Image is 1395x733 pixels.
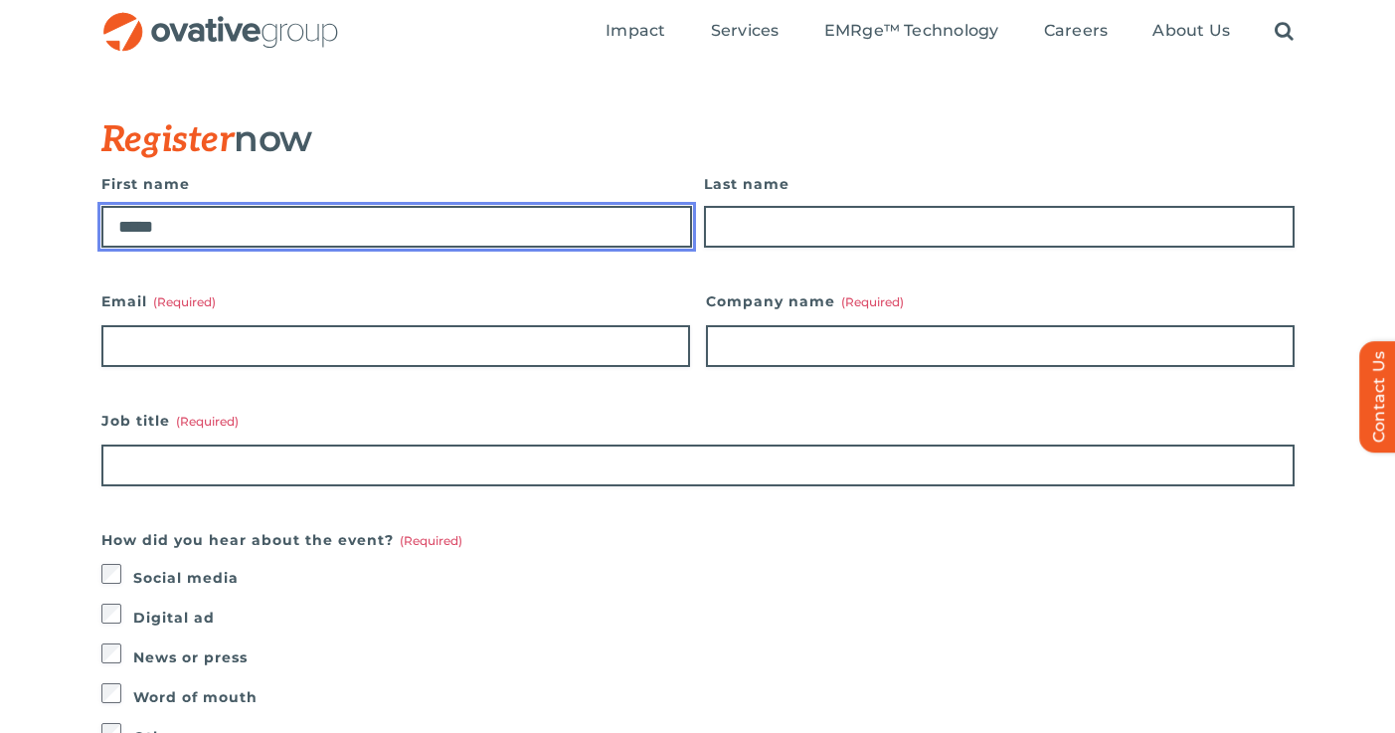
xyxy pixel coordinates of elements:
label: Company name [706,287,1295,315]
a: OG_Full_horizontal_RGB [101,10,340,29]
label: Job title [101,407,1295,435]
label: Email [101,287,690,315]
a: Impact [606,21,665,43]
a: Search [1275,21,1294,43]
label: Social media [133,564,1295,592]
span: (Required) [841,294,904,309]
legend: How did you hear about the event? [101,526,462,554]
span: (Required) [153,294,216,309]
span: (Required) [400,533,462,548]
span: (Required) [176,414,239,429]
span: Services [711,21,780,41]
span: About Us [1152,21,1230,41]
label: First name [101,170,692,198]
a: Careers [1044,21,1109,43]
span: EMRge™ Technology [824,21,999,41]
a: About Us [1152,21,1230,43]
label: Word of mouth [133,683,1295,711]
label: Last name [704,170,1295,198]
label: News or press [133,643,1295,671]
h3: now [101,118,1195,160]
label: Digital ad [133,604,1295,632]
span: Register [101,118,235,162]
span: Impact [606,21,665,41]
a: Services [711,21,780,43]
a: EMRge™ Technology [824,21,999,43]
span: Careers [1044,21,1109,41]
